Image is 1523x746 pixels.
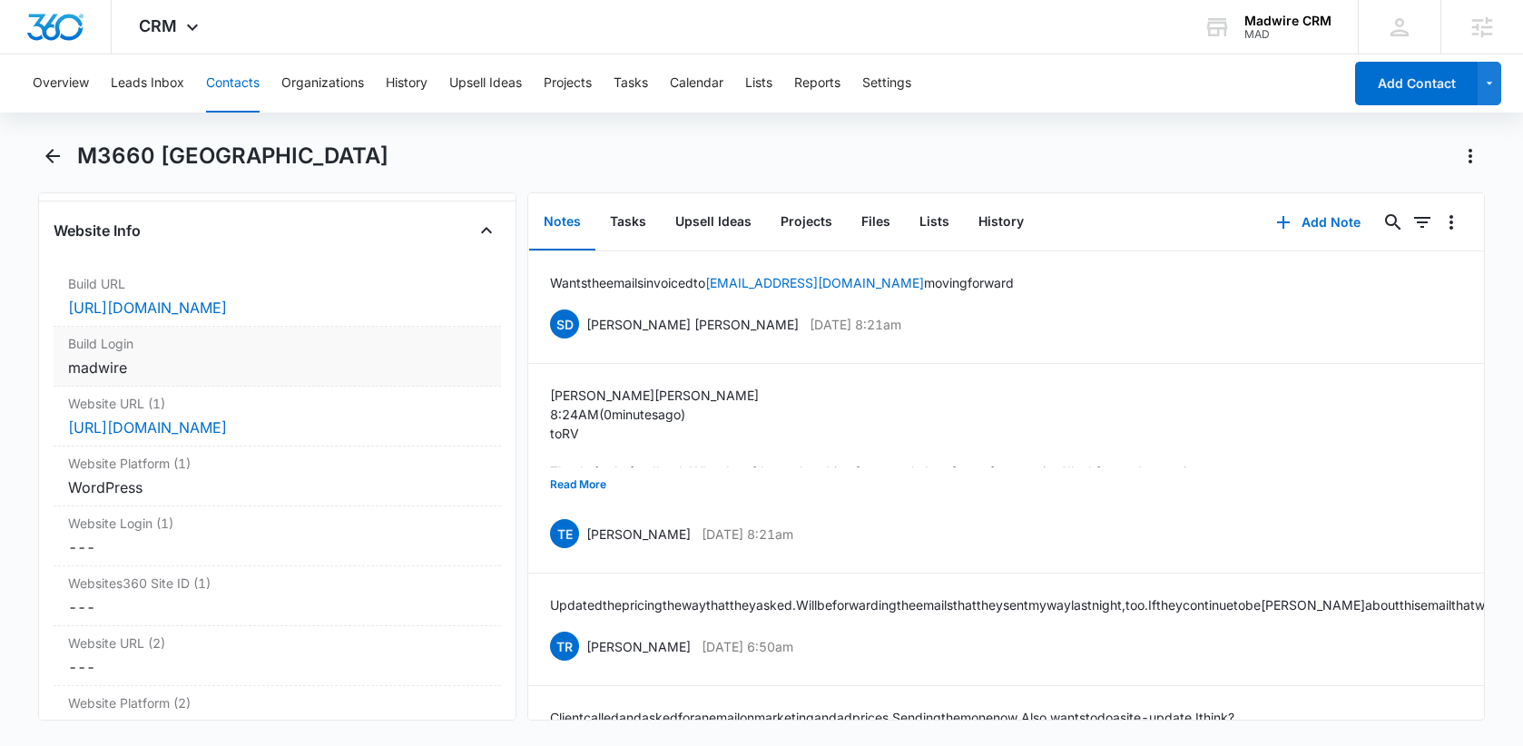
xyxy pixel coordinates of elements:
[586,525,691,544] p: [PERSON_NAME]
[68,476,486,498] div: WordPress
[68,454,486,473] label: Website Platform (1)
[1355,62,1478,105] button: Add Contact
[705,275,924,290] a: [EMAIL_ADDRESS][DOMAIN_NAME]
[905,194,964,250] button: Lists
[33,54,89,113] button: Overview
[68,334,486,353] label: Build Login
[586,637,691,656] p: [PERSON_NAME]
[550,273,1014,292] p: Wants the emails invoiced to moving forward
[54,220,141,241] h4: Website Info
[386,54,427,113] button: History
[68,574,486,593] label: Websites360 Site ID (1)
[68,394,486,413] label: Website URL (1)
[206,54,260,113] button: Contacts
[670,54,723,113] button: Calendar
[586,315,799,334] p: [PERSON_NAME] [PERSON_NAME]
[54,387,501,447] div: Website URL (1)[URL][DOMAIN_NAME]
[1408,208,1437,237] button: Filters
[54,327,501,387] div: Build Loginmadwire
[472,216,501,245] button: Close
[68,693,486,712] label: Website Platform (2)
[702,525,793,544] p: [DATE] 8:21am
[1379,208,1408,237] button: Search...
[68,656,486,678] dd: ---
[1456,142,1485,171] button: Actions
[766,194,847,250] button: Projects
[139,16,177,35] span: CRM
[68,633,486,653] label: Website URL (2)
[38,142,66,171] button: Back
[550,708,1234,727] p: Client called and asked for an email on marketing and ad prices. Sending them one now. Also, want...
[745,54,772,113] button: Lists
[810,315,901,334] p: [DATE] 8:21am
[68,536,486,558] div: ---
[595,194,661,250] button: Tasks
[449,54,522,113] button: Upsell Ideas
[111,54,184,113] button: Leads Inbox
[68,716,486,738] dd: ---
[1244,28,1331,41] div: account id
[614,54,648,113] button: Tasks
[68,596,486,618] dd: ---
[54,267,501,327] div: Build URL[URL][DOMAIN_NAME]
[1258,201,1379,244] button: Add Note
[54,506,501,566] div: Website Login (1)---
[1437,208,1466,237] button: Overflow Menu
[550,632,579,661] span: TR
[550,424,1339,443] p: to RV
[847,194,905,250] button: Files
[550,386,1339,405] p: [PERSON_NAME] [PERSON_NAME]
[68,418,227,437] a: [URL][DOMAIN_NAME]
[54,686,501,746] div: Website Platform (2)---
[550,405,1339,424] p: 8:24 AM (0 minutes ago)
[550,519,579,548] span: TE
[1244,14,1331,28] div: account name
[68,514,486,533] label: Website Login (1)
[68,357,486,378] div: madwire
[862,54,911,113] button: Settings
[54,566,501,626] div: Websites360 Site ID (1)---
[702,637,793,656] p: [DATE] 6:50am
[550,309,579,339] span: SD
[68,299,227,317] a: [URL][DOMAIN_NAME]
[661,194,766,250] button: Upsell Ideas
[68,274,486,293] label: Build URL
[54,626,501,686] div: Website URL (2)---
[964,194,1038,250] button: History
[281,54,364,113] button: Organizations
[550,467,606,502] button: Read More
[794,54,840,113] button: Reports
[544,54,592,113] button: Projects
[550,462,1339,481] p: Thanks for the feedback. What day of the week and time frame works best for you for a meeting? I ...
[54,447,501,506] div: Website Platform (1)WordPress
[529,194,595,250] button: Notes
[77,142,388,170] h1: M3660 [GEOGRAPHIC_DATA]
